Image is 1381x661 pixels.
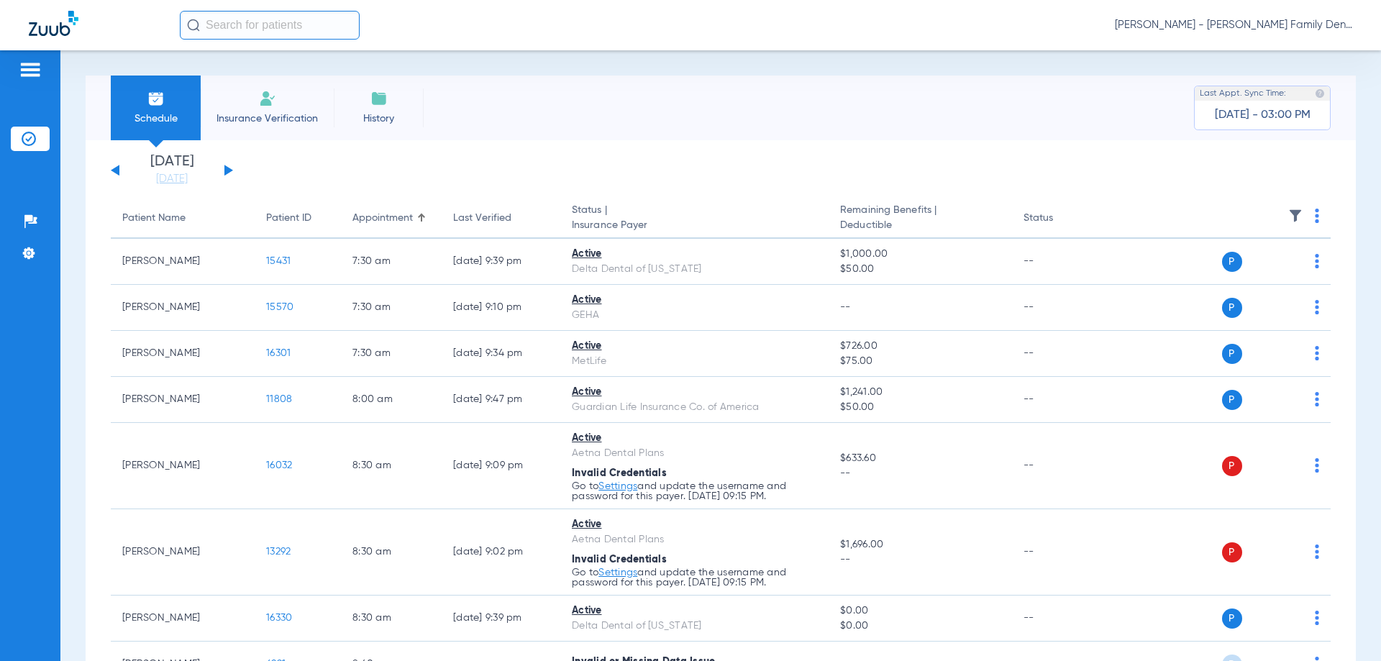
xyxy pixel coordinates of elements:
div: Last Verified [453,211,511,226]
span: 13292 [266,547,291,557]
span: -- [840,302,851,312]
img: x.svg [1282,458,1297,473]
div: Appointment [352,211,413,226]
td: [PERSON_NAME] [111,377,255,423]
td: [PERSON_NAME] [111,596,255,642]
td: [DATE] 9:10 PM [442,285,560,331]
span: [PERSON_NAME] - [PERSON_NAME] Family Dentistry [1115,18,1352,32]
span: 15431 [266,256,291,266]
span: P [1222,390,1242,410]
div: Active [572,603,817,619]
td: 7:30 AM [341,285,442,331]
td: -- [1012,509,1109,596]
img: x.svg [1282,254,1297,268]
img: group-dot-blue.svg [1315,458,1319,473]
span: $0.00 [840,619,1000,634]
th: Remaining Benefits | [829,199,1011,239]
td: -- [1012,239,1109,285]
li: [DATE] [129,155,215,186]
td: -- [1012,596,1109,642]
span: P [1222,456,1242,476]
span: Last Appt. Sync Time: [1200,86,1286,101]
a: Settings [598,481,637,491]
span: P [1222,252,1242,272]
img: filter.svg [1288,209,1303,223]
td: [DATE] 9:09 PM [442,423,560,509]
span: $50.00 [840,262,1000,277]
span: $75.00 [840,354,1000,369]
span: $50.00 [840,400,1000,415]
img: History [370,90,388,107]
span: $633.60 [840,451,1000,466]
img: x.svg [1282,300,1297,314]
td: [DATE] 9:34 PM [442,331,560,377]
img: hamburger-icon [19,61,42,78]
td: 8:30 AM [341,423,442,509]
td: 8:30 AM [341,596,442,642]
td: -- [1012,377,1109,423]
span: $726.00 [840,339,1000,354]
td: 7:30 AM [341,331,442,377]
div: Patient ID [266,211,311,226]
td: 8:30 AM [341,509,442,596]
td: [PERSON_NAME] [111,509,255,596]
span: Invalid Credentials [572,468,667,478]
td: 8:00 AM [341,377,442,423]
img: last sync help info [1315,88,1325,99]
span: Insurance Payer [572,218,817,233]
span: $1,696.00 [840,537,1000,552]
img: group-dot-blue.svg [1315,392,1319,406]
img: group-dot-blue.svg [1315,209,1319,223]
div: Appointment [352,211,430,226]
img: x.svg [1282,346,1297,360]
img: Zuub Logo [29,11,78,36]
img: Schedule [147,90,165,107]
img: group-dot-blue.svg [1315,254,1319,268]
span: History [345,111,413,126]
img: x.svg [1282,544,1297,559]
div: GEHA [572,308,817,323]
td: [PERSON_NAME] [111,423,255,509]
input: Search for patients [180,11,360,40]
th: Status [1012,199,1109,239]
img: group-dot-blue.svg [1315,611,1319,625]
div: Aetna Dental Plans [572,532,817,547]
span: 16330 [266,613,292,623]
span: $1,000.00 [840,247,1000,262]
div: Delta Dental of [US_STATE] [572,619,817,634]
img: group-dot-blue.svg [1315,544,1319,559]
span: P [1222,298,1242,318]
td: 7:30 AM [341,239,442,285]
div: Active [572,293,817,308]
td: -- [1012,331,1109,377]
div: Patient Name [122,211,186,226]
span: 11808 [266,394,292,404]
img: x.svg [1282,611,1297,625]
span: P [1222,542,1242,562]
td: -- [1012,423,1109,509]
p: Go to and update the username and password for this payer. [DATE] 09:15 PM. [572,481,817,501]
img: group-dot-blue.svg [1315,300,1319,314]
span: -- [840,466,1000,481]
p: Go to and update the username and password for this payer. [DATE] 09:15 PM. [572,567,817,588]
td: [PERSON_NAME] [111,331,255,377]
td: [DATE] 9:02 PM [442,509,560,596]
span: P [1222,344,1242,364]
div: MetLife [572,354,817,369]
td: [PERSON_NAME] [111,285,255,331]
img: x.svg [1282,392,1297,406]
span: Insurance Verification [211,111,323,126]
span: 15570 [266,302,293,312]
img: Manual Insurance Verification [259,90,276,107]
td: [DATE] 9:39 PM [442,596,560,642]
span: P [1222,608,1242,629]
td: [PERSON_NAME] [111,239,255,285]
td: -- [1012,285,1109,331]
span: $0.00 [840,603,1000,619]
th: Status | [560,199,829,239]
span: 16032 [266,460,292,470]
div: Aetna Dental Plans [572,446,817,461]
div: Guardian Life Insurance Co. of America [572,400,817,415]
td: [DATE] 9:47 PM [442,377,560,423]
span: Deductible [840,218,1000,233]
